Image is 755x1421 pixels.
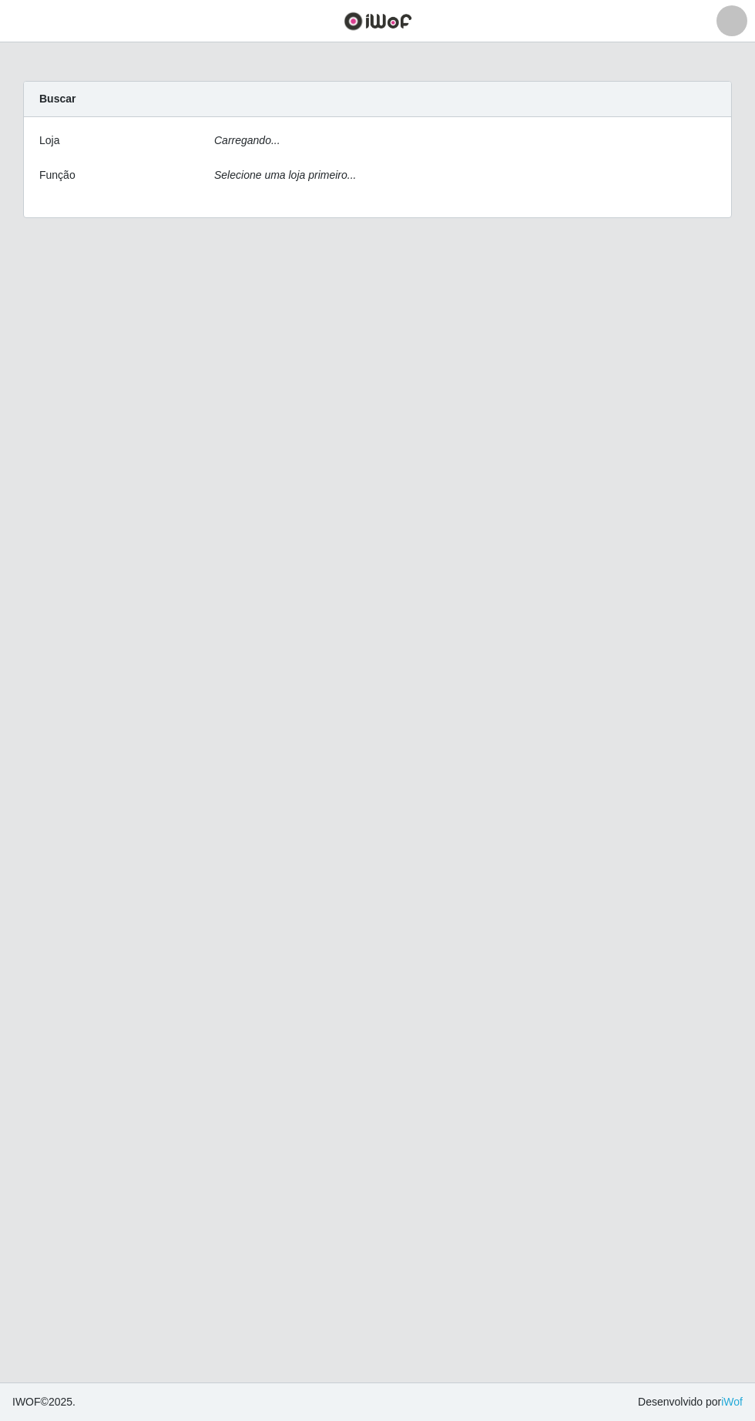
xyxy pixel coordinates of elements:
[12,1396,41,1408] span: IWOF
[12,1394,75,1410] span: © 2025 .
[638,1394,743,1410] span: Desenvolvido por
[344,12,412,31] img: CoreUI Logo
[214,169,356,181] i: Selecione uma loja primeiro...
[721,1396,743,1408] a: iWof
[39,167,75,183] label: Função
[39,133,59,149] label: Loja
[39,92,75,105] strong: Buscar
[214,134,280,146] i: Carregando...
